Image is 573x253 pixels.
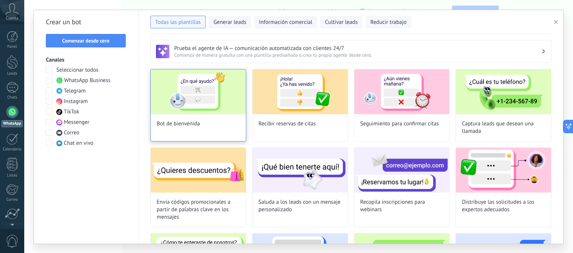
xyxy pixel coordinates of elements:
[209,16,251,28] button: Generar leads
[259,120,316,128] span: Recibir reservas de citas
[6,16,18,21] span: Cuenta
[259,19,312,26] span: Información comercial
[46,34,126,47] button: Comenzar desde cero
[64,98,88,105] span: Instagram
[56,66,98,74] span: Seleccionar todos
[64,129,79,137] span: Correo
[151,69,246,114] img: Bot de bienvenida
[64,108,79,116] span: TikTok
[462,120,545,135] span: Captura leads que desean una llamada
[254,16,317,28] button: Información comercial
[370,19,407,26] span: Reducir trabajo
[46,16,126,28] h2: Crear un bot
[354,69,450,114] img: Seguimiento para confirmar citas
[174,45,541,52] h3: Prueba el agente de IA — comunicación automatizada con clientes 24/7
[360,199,444,213] span: Recopila inscripciones para webinars
[462,199,545,213] span: Distribuye las solicitudes a los expertos adecuados
[366,16,411,28] button: Reducir trabajo
[456,69,551,114] img: Captura leads que desean una llamada
[157,120,200,128] span: Bot de bienvenida
[213,19,246,26] span: Generar leads
[64,87,86,95] span: Telegram
[157,199,240,221] span: Envía códigos promocionales a partir de palabras clave en los mensajes
[64,119,90,126] span: Messenger
[155,19,201,26] span: Todas las plantillas
[1,173,23,178] div: Listas
[1,95,23,100] div: Chats
[253,148,348,193] img: Saluda a los leads con un mensaje personalizado
[1,197,23,202] div: Correo
[174,52,541,58] span: Comienza de manera gratuita con una plantilla prediseñada o crea tu propio agente desde cero.
[1,120,23,127] div: WhatsApp
[64,77,110,84] span: WhatsApp Business
[1,71,23,76] div: Leads
[325,19,357,26] span: Cultivar leads
[62,38,110,43] span: Comenzar desde cero
[320,16,362,28] button: Cultivar leads
[1,44,23,49] div: Panel
[259,199,342,213] span: Saluda a los leads con un mensaje personalizado
[64,140,93,147] span: Chat en vivo
[456,148,551,193] img: Distribuye las solicitudes a los expertos adecuados
[151,148,246,193] img: Envía códigos promocionales a partir de palabras clave en los mensajes
[253,69,348,114] img: Recibir reservas de citas
[1,147,23,152] div: Calendario
[360,120,439,128] span: Seguimiento para confirmar citas
[46,56,126,63] h3: Canales
[354,148,450,193] img: Recopila inscripciones para webinars
[150,16,206,28] button: Todas las plantillas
